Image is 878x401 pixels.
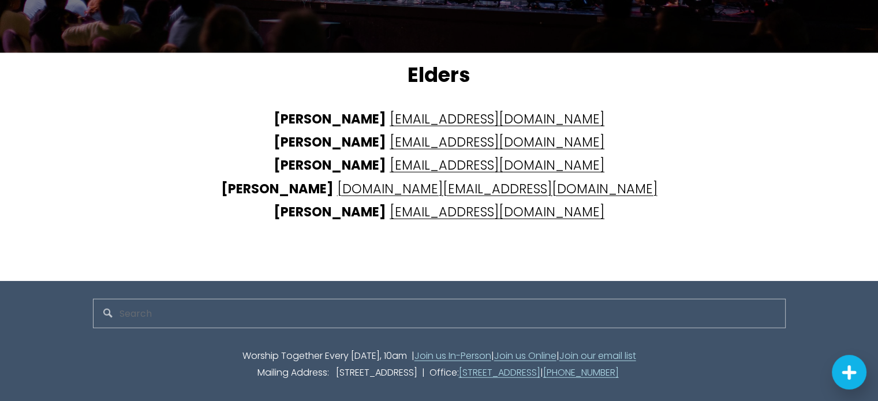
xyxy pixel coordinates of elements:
a: [PHONE_NUMBER] [543,365,619,381]
a: [EMAIL_ADDRESS][DOMAIN_NAME] [390,156,604,174]
a: Join us In-Person [414,348,491,365]
p: Worship Together Every [DATE], 10am | | | Mailing Address: [STREET_ADDRESS] | Office: | [93,348,786,381]
strong: [PERSON_NAME] [274,156,386,174]
strong: Elders [408,61,470,89]
strong: [PERSON_NAME] [274,203,386,221]
a: [DOMAIN_NAME][EMAIL_ADDRESS][DOMAIN_NAME] [337,179,657,198]
strong: [PERSON_NAME] [221,179,334,198]
strong: [PERSON_NAME] [274,110,386,128]
input: Search [93,299,786,328]
strong: [PERSON_NAME] [274,133,386,151]
a: Join us Online [494,348,556,365]
a: Join our email list [559,348,636,365]
a: [STREET_ADDRESS] [459,365,540,381]
a: [EMAIL_ADDRESS][DOMAIN_NAME] [390,133,604,151]
a: [EMAIL_ADDRESS][DOMAIN_NAME] [390,110,604,128]
a: [EMAIL_ADDRESS][DOMAIN_NAME] [390,203,604,221]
